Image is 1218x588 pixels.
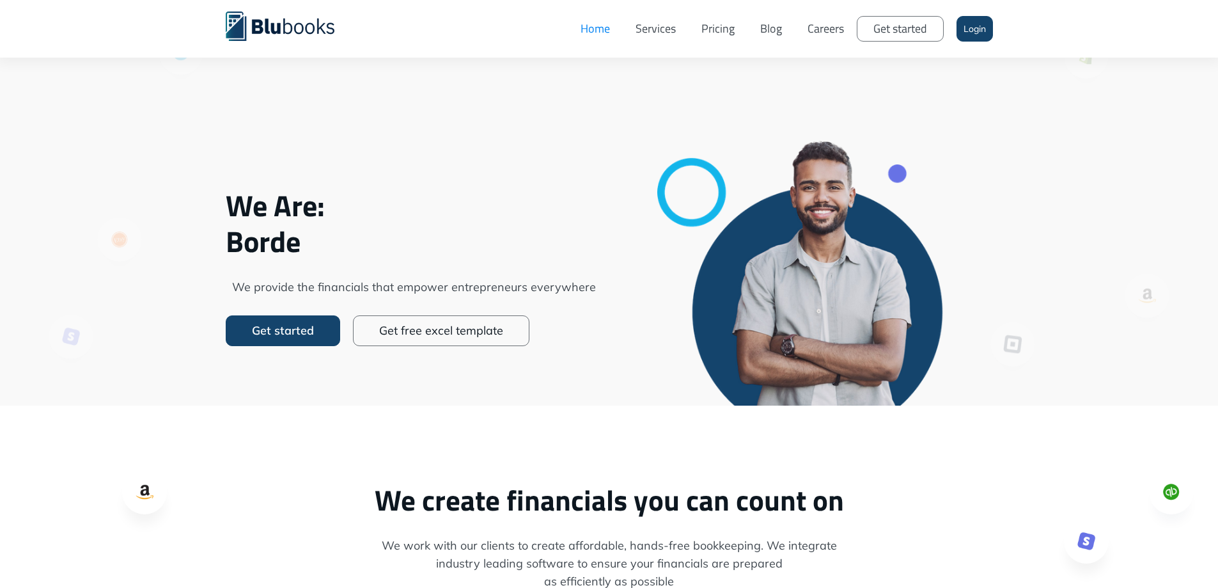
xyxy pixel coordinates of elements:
a: Blog [747,10,795,48]
a: Get started [857,16,944,42]
a: Home [568,10,623,48]
a: Login [956,16,993,42]
a: Get free excel template [353,315,529,346]
span: We work with our clients to create affordable, hands-free bookkeeping. We integrate [226,537,993,555]
a: Services [623,10,689,48]
span: We provide the financials that empower entrepreneurs everywhere [226,278,603,296]
span: Borde [226,223,603,259]
a: Careers [795,10,857,48]
span: industry leading software to ensure your financials are prepared [226,555,993,573]
h2: We create financials you can count on [226,482,993,518]
a: Pricing [689,10,747,48]
a: home [226,10,354,41]
a: Get started [226,315,340,346]
span: We Are: [226,187,603,223]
